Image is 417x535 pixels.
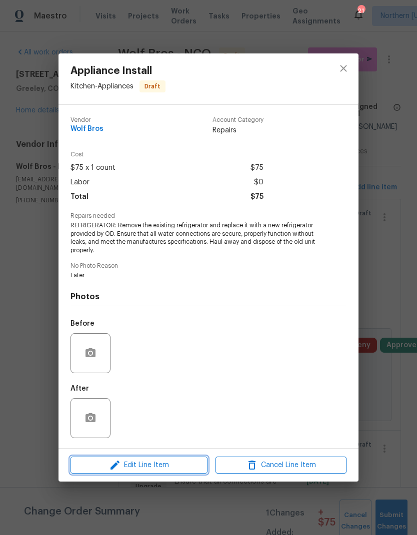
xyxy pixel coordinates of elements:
span: Repairs needed [70,213,346,219]
span: REFRIGERATOR: Remove the existing refrigerator and replace it with a new refrigerator provided by... [70,221,319,255]
button: Edit Line Item [70,457,207,474]
span: Cost [70,151,263,158]
span: Labor [70,175,89,190]
span: $0 [254,175,263,190]
span: Vendor [70,117,103,123]
span: No Photo Reason [70,263,346,269]
h5: After [70,385,89,392]
span: Edit Line Item [73,459,204,472]
span: $75 [250,161,263,175]
span: Kitchen - Appliances [70,82,133,89]
span: Wolf Bros [70,125,103,133]
span: $75 x 1 count [70,161,115,175]
span: Cancel Line Item [218,459,343,472]
span: $75 [250,190,263,204]
div: 21 [357,6,364,16]
span: Later [70,271,319,280]
span: Account Category [212,117,263,123]
button: close [331,56,355,80]
button: Cancel Line Item [215,457,346,474]
h5: Before [70,320,94,327]
span: Repairs [212,125,263,135]
span: Total [70,190,88,204]
span: Draft [140,81,164,91]
h4: Photos [70,292,346,302]
span: Appliance Install [70,65,165,76]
